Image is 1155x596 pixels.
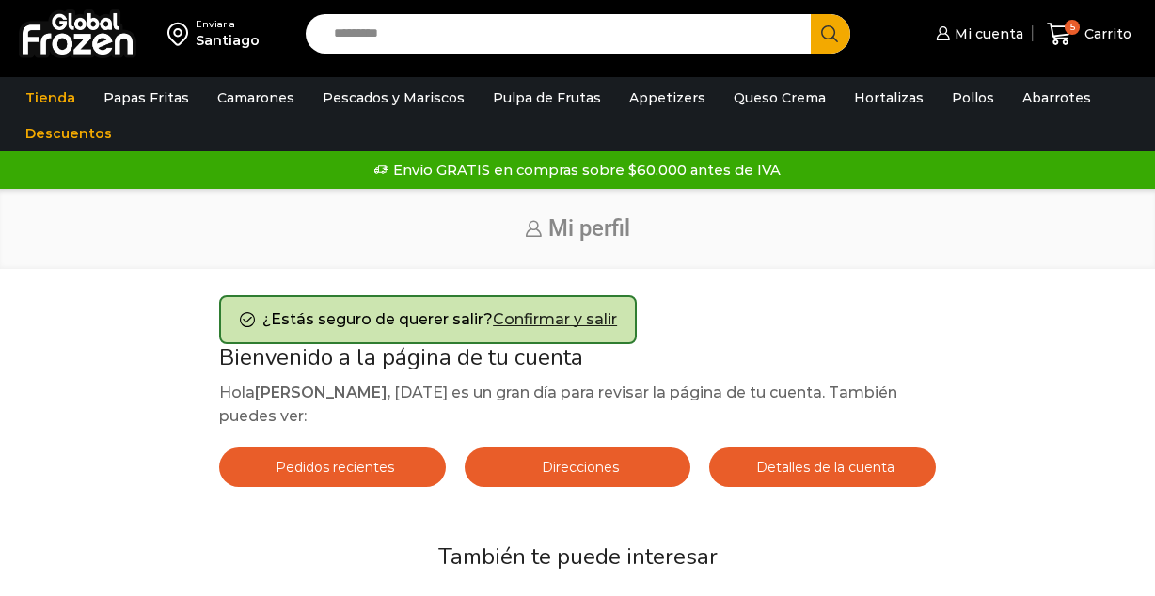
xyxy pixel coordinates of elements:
a: Mi cuenta [931,15,1023,53]
a: Descuentos [16,116,121,151]
span: También te puede interesar [438,541,718,572]
a: Pedidos recientes [219,447,446,487]
strong: [PERSON_NAME] [255,384,388,401]
a: Direcciones [465,447,691,487]
a: Queso Crema [724,80,835,116]
span: Mi cuenta [950,24,1023,43]
a: Camarones [208,80,304,116]
a: Pulpa de Frutas [483,80,610,116]
a: Papas Fritas [94,80,198,116]
a: Tienda [16,80,85,116]
span: Detalles de la cuenta [752,459,894,476]
span: Mi perfil [548,215,630,242]
span: Direcciones [537,459,619,476]
a: 5 Carrito [1042,12,1136,56]
div: ¿Estás seguro de querer salir? [219,295,637,344]
img: address-field-icon.svg [167,18,196,50]
a: Appetizers [620,80,715,116]
button: Search button [811,14,850,54]
div: Santiago [196,31,260,50]
span: Pedidos recientes [271,459,394,476]
a: Abarrotes [1013,80,1100,116]
a: Confirmar y salir [493,310,617,328]
a: Detalles de la cuenta [709,447,936,487]
span: Bienvenido a la página de tu cuenta [219,342,583,372]
a: Pollos [942,80,1004,116]
p: Hola , [DATE] es un gran día para revisar la página de tu cuenta. También puedes ver: [219,381,936,429]
span: Carrito [1080,24,1131,43]
a: Hortalizas [845,80,933,116]
a: Pescados y Mariscos [313,80,474,116]
div: Enviar a [196,18,260,31]
span: 5 [1065,20,1080,35]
